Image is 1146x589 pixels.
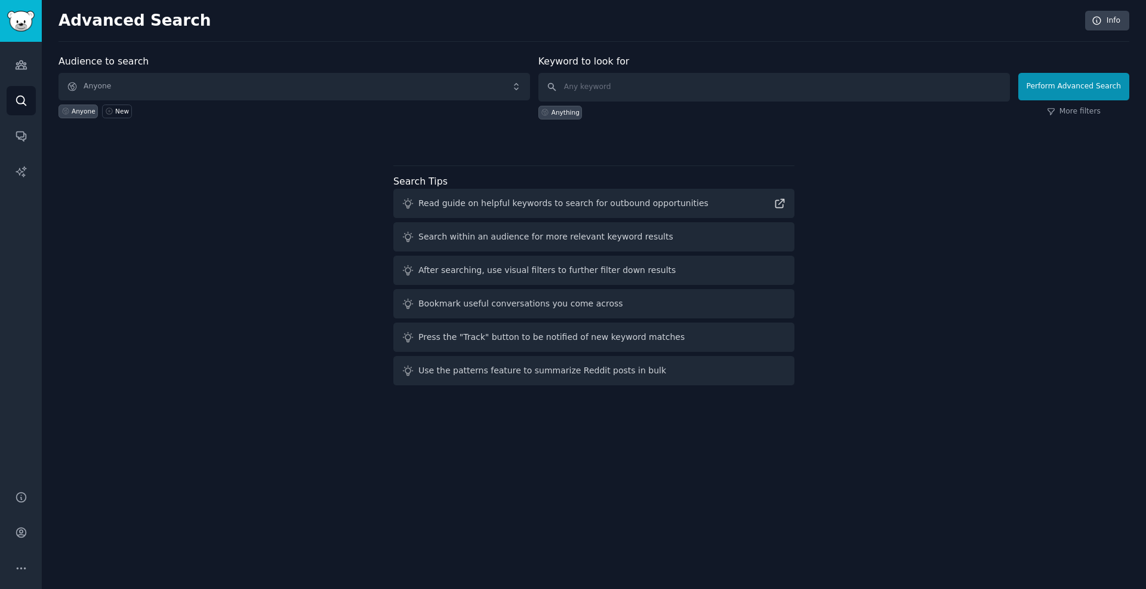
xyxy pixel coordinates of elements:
h2: Advanced Search [58,11,1079,30]
a: New [102,105,131,118]
div: Use the patterns feature to summarize Reddit posts in bulk [418,364,666,377]
div: Search within an audience for more relevant keyword results [418,231,673,243]
div: Anything [552,108,580,116]
label: Search Tips [393,176,448,187]
label: Audience to search [58,56,149,67]
div: Anyone [72,107,95,115]
div: Read guide on helpful keywords to search for outbound opportunities [418,197,708,210]
button: Anyone [58,73,530,100]
div: After searching, use visual filters to further filter down results [418,264,676,277]
div: Bookmark useful conversations you come across [418,297,623,310]
div: Press the "Track" button to be notified of new keyword matches [418,331,685,343]
input: Any keyword [538,73,1010,102]
div: New [115,107,129,115]
label: Keyword to look for [538,56,630,67]
a: More filters [1047,106,1101,117]
img: GummySearch logo [7,11,35,32]
button: Perform Advanced Search [1018,73,1129,100]
a: Info [1085,11,1129,31]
